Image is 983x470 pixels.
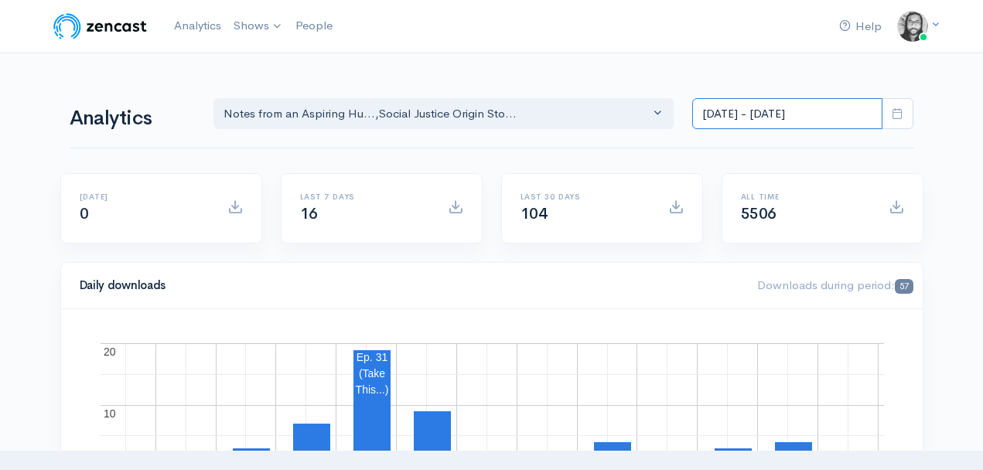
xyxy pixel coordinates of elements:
text: Ep. 31 [356,351,387,363]
a: Analytics [168,9,227,43]
a: People [289,9,339,43]
h6: Last 7 days [300,192,429,201]
h4: Daily downloads [80,279,739,292]
span: 104 [521,204,548,223]
span: 5506 [741,204,777,223]
span: 0 [80,204,89,223]
a: Shows [227,9,289,43]
span: Downloads during period: [757,278,913,292]
span: 16 [300,204,318,223]
div: Notes from an Aspiring Hu... , Social Justice Origin Sto... [224,105,650,123]
img: ... [897,11,928,42]
input: analytics date range selector [692,98,882,130]
button: Notes from an Aspiring Hu..., Social Justice Origin Sto... [213,98,674,130]
text: 10 [104,407,116,420]
img: ZenCast Logo [51,11,149,42]
h1: Analytics [70,107,195,130]
text: 20 [104,346,116,358]
text: This...) [355,383,388,396]
h6: Last 30 days [521,192,650,201]
a: Help [833,10,888,43]
h6: All time [741,192,870,201]
span: 57 [895,279,913,294]
h6: [DATE] [80,192,209,201]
